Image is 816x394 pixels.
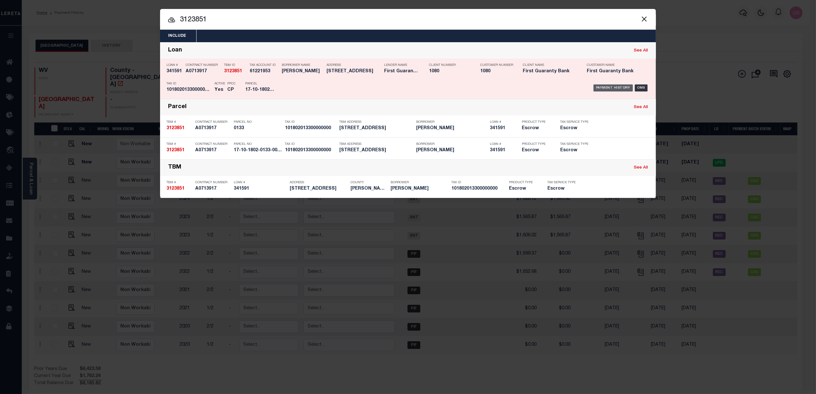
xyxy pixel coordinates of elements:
[234,142,282,146] p: Parcel No
[351,186,387,192] h5: Harrison
[160,14,656,26] input: Start typing...
[166,126,192,131] h5: 3123851
[635,84,648,91] div: OMS
[195,126,230,131] h5: A0713917
[509,181,538,185] p: Product Type
[547,181,579,185] p: Tax Service Type
[351,181,387,185] p: County
[166,142,192,146] p: TBM #
[634,105,648,109] a: See All
[224,63,246,67] p: TBM ID
[224,69,242,74] strong: 3123851
[509,186,538,192] h5: Escrow
[490,148,519,153] h5: 341591
[224,69,246,74] h5: 3123851
[234,181,287,185] p: Loan #
[480,69,512,74] h5: 1080
[290,186,347,192] h5: 126 VALLEY ST
[416,142,487,146] p: Borrower
[416,148,487,153] h5: Ryan Cain
[339,126,413,131] h5: 126 VALLEY ST LUMBERPORT WV 26386
[166,186,192,192] h5: 3123851
[391,186,448,192] h5: Ryan Cain
[587,69,641,74] h5: First Guaranty Bank
[166,120,192,124] p: TBM #
[384,63,419,67] p: Lender Name
[234,148,282,153] h5: 17-10-1802-0133-0000
[640,15,648,23] button: Close
[522,126,551,131] h5: Escrow
[547,186,579,192] h5: Escrow
[166,148,192,153] h5: 3123851
[451,186,506,192] h5: 101802013300000000
[587,63,641,67] p: Customer Name
[429,69,471,74] h5: 1080
[523,63,577,67] p: Client Name
[195,148,230,153] h5: A0713917
[282,63,323,67] p: Borrower Name
[560,148,589,153] h5: Escrow
[186,63,221,67] p: Contract Number
[168,164,181,171] div: TBM
[245,87,274,93] h5: 17-10-1802-0133-0000
[594,84,633,91] div: Payment History
[250,69,279,74] h5: 61221953
[490,142,519,146] p: Loan #
[384,69,419,74] h5: First Guaranty Bank
[490,126,519,131] h5: 341591
[416,126,487,131] h5: Ryan Cain
[227,82,236,86] p: PPCC
[245,82,274,86] p: Parcel
[214,87,224,93] h5: Yes
[560,120,589,124] p: Tax Service Type
[195,120,230,124] p: Contract Number
[166,82,211,86] p: Tax ID
[195,186,230,192] h5: A0713917
[195,142,230,146] p: Contract Number
[166,186,184,191] strong: 3123851
[391,181,448,185] p: Borrower
[339,120,413,124] p: TBM Address
[327,63,381,67] p: Address
[168,47,182,54] div: Loan
[168,104,187,111] div: Parcel
[285,142,336,146] p: Tax ID
[234,126,282,131] h5: 0133
[250,63,279,67] p: Tax Account ID
[282,69,323,74] h5: RYAN CAIN
[480,63,513,67] p: Customer Number
[166,126,184,130] strong: 3123851
[522,148,551,153] h5: Escrow
[285,126,336,131] h5: 101802013300000000
[339,142,413,146] p: TBM Address
[451,181,506,185] p: Tax ID
[160,30,194,42] button: Include
[523,69,577,74] h5: First Guaranty Bank
[560,126,589,131] h5: Escrow
[327,69,381,74] h5: 126 VALLEY ST LUMBERPORT WV 26386
[429,63,471,67] p: Client Number
[634,166,648,170] a: See All
[490,120,519,124] p: Loan #
[285,120,336,124] p: Tax ID
[227,87,236,93] h5: CP
[166,181,192,185] p: TBM #
[290,181,347,185] p: Address
[166,87,211,93] h5: 101802013300000000
[186,69,221,74] h5: A0713917
[634,49,648,53] a: See All
[234,186,287,192] h5: 341591
[339,148,413,153] h5: 126 VALLEY ST LUMBERPORT WV 26386
[234,120,282,124] p: Parcel No
[560,142,589,146] p: Tax Service Type
[166,63,182,67] p: Loan #
[285,148,336,153] h5: 101802013300000000
[522,120,551,124] p: Product Type
[166,148,184,153] strong: 3123851
[214,82,225,86] p: Active
[416,120,487,124] p: Borrower
[195,181,230,185] p: Contract Number
[166,69,182,74] h5: 341591
[522,142,551,146] p: Product Type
